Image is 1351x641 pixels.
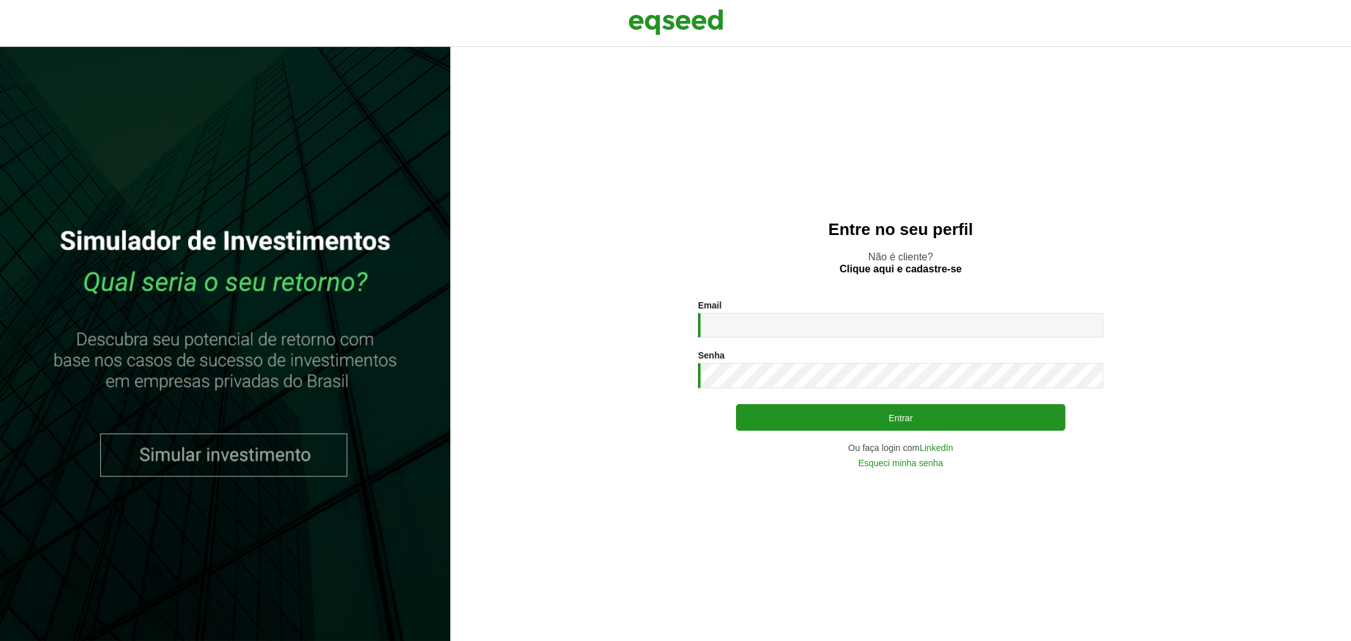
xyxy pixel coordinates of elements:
label: Email [698,301,721,310]
label: Senha [698,351,725,360]
a: Esqueci minha senha [858,459,943,467]
img: EqSeed Logo [628,6,723,38]
div: Ou faça login com [698,443,1103,452]
a: Clique aqui e cadastre-se [840,264,962,274]
p: Não é cliente? [476,251,1326,275]
h2: Entre no seu perfil [476,220,1326,239]
button: Entrar [736,404,1065,431]
a: LinkedIn [920,443,953,452]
